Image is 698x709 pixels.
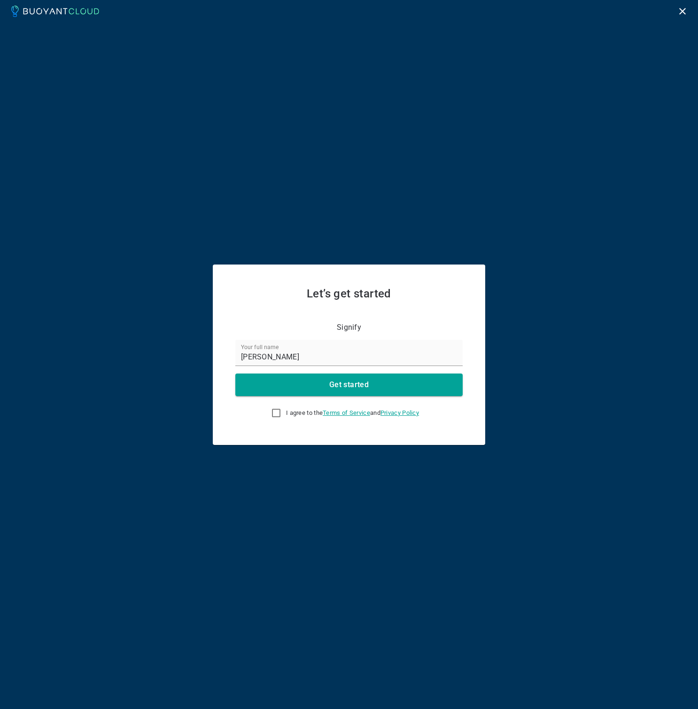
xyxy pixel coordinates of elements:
[675,6,690,15] a: Logout
[675,3,690,19] button: Logout
[235,374,463,396] button: Get started
[329,380,369,390] h4: Get started
[235,287,463,300] h2: Let’s get started
[380,409,419,416] a: Privacy Policy
[337,323,361,332] p: Signify
[286,409,419,417] span: I agree to the and
[323,409,370,416] a: Terms of Service
[241,343,279,351] label: Your full name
